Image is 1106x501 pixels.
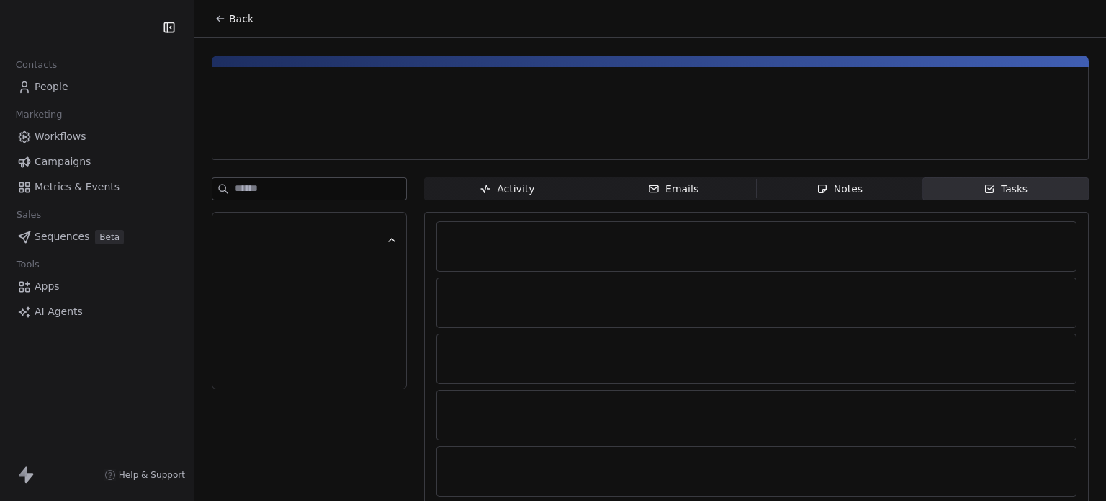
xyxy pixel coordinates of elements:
span: Sales [10,204,48,226]
a: SequencesBeta [12,225,182,249]
span: Metrics & Events [35,179,120,195]
a: People [12,75,182,99]
span: Tools [10,254,45,275]
span: Campaigns [35,154,91,169]
div: Notes [817,182,863,197]
a: AI Agents [12,300,182,324]
span: Back [229,12,253,26]
button: Back [206,6,262,32]
span: People [35,79,68,94]
a: Help & Support [104,469,185,481]
a: Workflows [12,125,182,148]
div: Emails [648,182,698,197]
span: Help & Support [119,469,185,481]
a: Campaigns [12,150,182,174]
span: Beta [95,230,124,244]
span: Sequences [35,229,89,244]
span: Workflows [35,129,86,144]
div: Activity [480,182,534,197]
span: Marketing [9,104,68,125]
span: Apps [35,279,60,294]
span: AI Agents [35,304,83,319]
a: Metrics & Events [12,175,182,199]
a: Apps [12,275,182,298]
span: Contacts [9,54,63,76]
